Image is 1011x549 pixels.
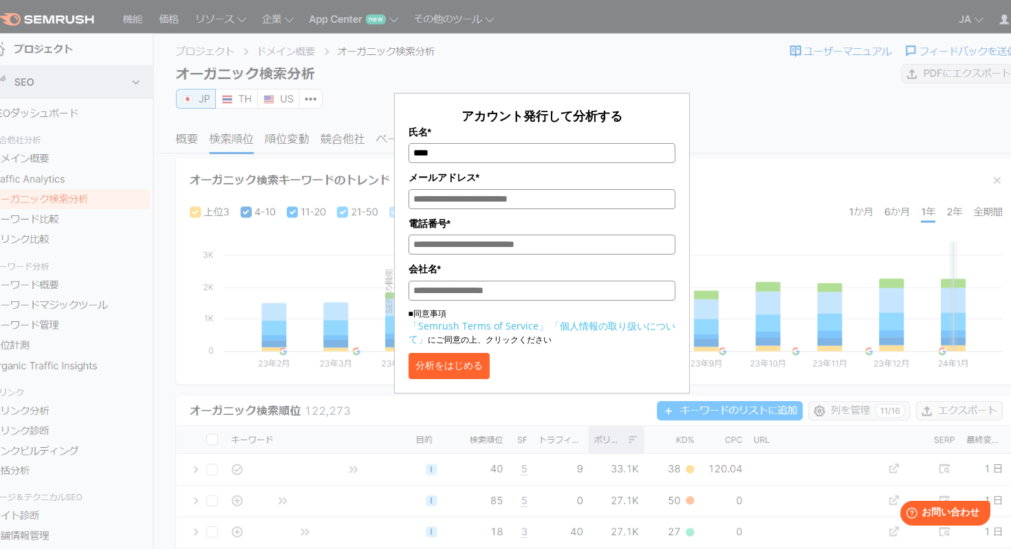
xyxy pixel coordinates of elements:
span: アカウント発行して分析する [461,107,622,124]
a: 「Semrush Terms of Service」 [409,319,548,332]
label: 電話番号* [409,216,675,231]
label: メールアドレス* [409,170,675,185]
p: ■同意事項 にご同意の上、クリックください [409,308,675,346]
iframe: Help widget launcher [889,495,996,534]
button: 分析をはじめる [409,353,490,379]
a: 「個人情報の取り扱いについて」 [409,319,675,345]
